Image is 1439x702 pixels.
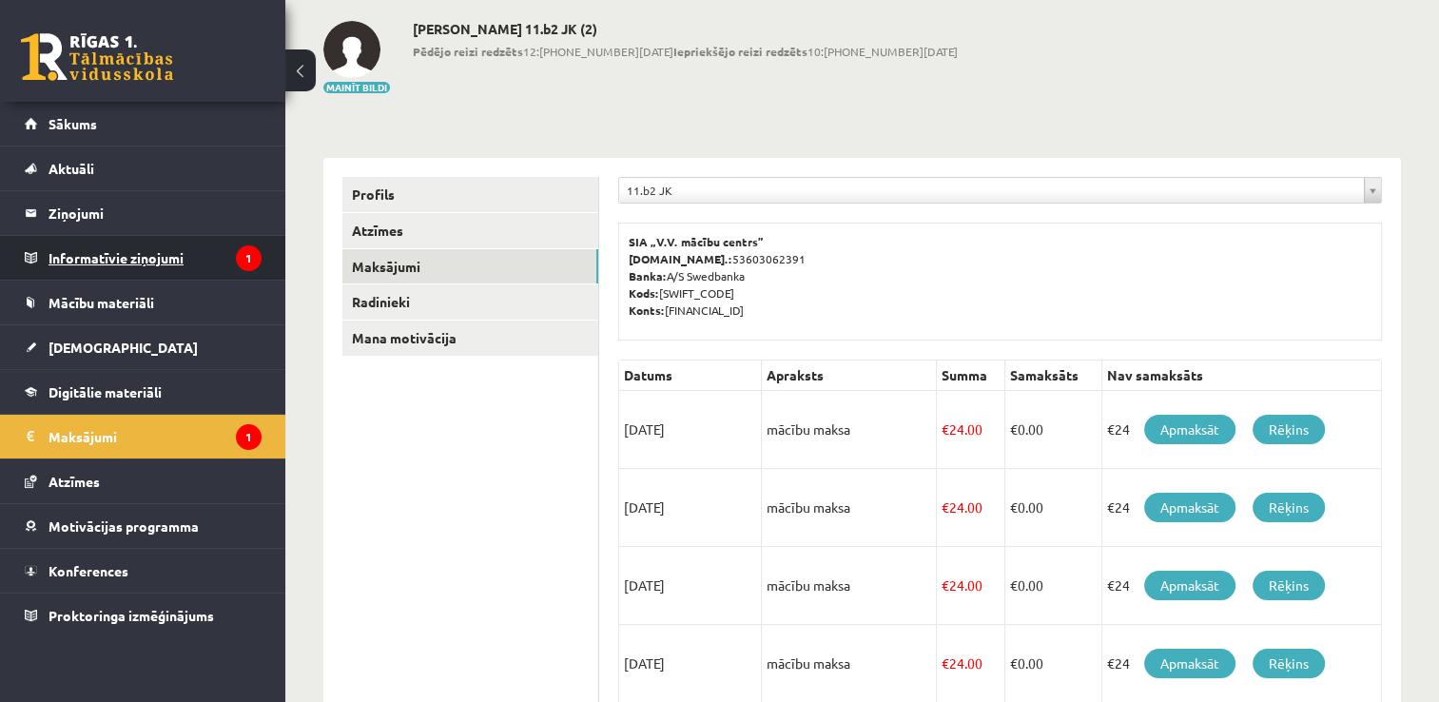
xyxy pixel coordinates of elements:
[413,43,958,60] span: 12:[PHONE_NUMBER][DATE] 10:[PHONE_NUMBER][DATE]
[342,321,598,356] a: Mana motivācija
[619,469,762,547] td: [DATE]
[942,498,949,516] span: €
[25,504,262,548] a: Motivācijas programma
[1253,649,1325,678] a: Rēķins
[1144,649,1235,678] a: Apmaksāt
[629,251,732,266] b: [DOMAIN_NAME].:
[236,245,262,271] i: 1
[1144,493,1235,522] a: Apmaksāt
[1005,547,1102,625] td: 0.00
[619,178,1381,203] a: 11.b2 JK
[762,361,937,391] th: Apraksts
[1253,571,1325,600] a: Rēķins
[413,44,523,59] b: Pēdējo reizi redzēts
[342,284,598,320] a: Radinieki
[942,576,949,594] span: €
[1144,571,1235,600] a: Apmaksāt
[25,102,262,146] a: Sākums
[413,21,958,37] h2: [PERSON_NAME] 11.b2 JK (2)
[1005,391,1102,469] td: 0.00
[936,361,1004,391] th: Summa
[1005,469,1102,547] td: 0.00
[342,177,598,212] a: Profils
[49,415,262,458] legend: Maksājumi
[1253,493,1325,522] a: Rēķins
[236,424,262,450] i: 1
[49,236,262,280] legend: Informatīvie ziņojumi
[619,391,762,469] td: [DATE]
[762,547,937,625] td: mācību maksa
[1010,654,1018,672] span: €
[942,654,949,672] span: €
[25,415,262,458] a: Maksājumi1
[1101,391,1381,469] td: €24
[629,285,659,301] b: Kods:
[1101,361,1381,391] th: Nav samaksāts
[49,294,154,311] span: Mācību materiāli
[762,391,937,469] td: mācību maksa
[25,191,262,235] a: Ziņojumi
[936,469,1004,547] td: 24.00
[25,370,262,414] a: Digitālie materiāli
[49,339,198,356] span: [DEMOGRAPHIC_DATA]
[673,44,807,59] b: Iepriekšējo reizi redzēts
[629,268,667,283] b: Banka:
[629,233,1371,319] p: 53603062391 A/S Swedbanka [SWIFT_CODE] [FINANCIAL_ID]
[323,21,380,78] img: Lote Ose
[49,191,262,235] legend: Ziņojumi
[1101,547,1381,625] td: €24
[25,459,262,503] a: Atzīmes
[1010,498,1018,516] span: €
[342,213,598,248] a: Atzīmes
[25,281,262,324] a: Mācību materiāli
[49,562,128,579] span: Konferences
[619,547,762,625] td: [DATE]
[49,160,94,177] span: Aktuāli
[1144,415,1235,444] a: Apmaksāt
[762,469,937,547] td: mācību maksa
[629,234,765,249] b: SIA „V.V. mācību centrs”
[1253,415,1325,444] a: Rēķins
[25,594,262,637] a: Proktoringa izmēģinājums
[342,249,598,284] a: Maksājumi
[323,82,390,93] button: Mainīt bildi
[936,391,1004,469] td: 24.00
[619,361,762,391] th: Datums
[1010,420,1018,438] span: €
[25,236,262,280] a: Informatīvie ziņojumi1
[629,302,665,318] b: Konts:
[49,115,97,132] span: Sākums
[1005,361,1102,391] th: Samaksāts
[25,325,262,369] a: [DEMOGRAPHIC_DATA]
[627,178,1356,203] span: 11.b2 JK
[942,420,949,438] span: €
[1101,469,1381,547] td: €24
[49,607,214,624] span: Proktoringa izmēģinājums
[936,547,1004,625] td: 24.00
[25,549,262,593] a: Konferences
[25,146,262,190] a: Aktuāli
[21,33,173,81] a: Rīgas 1. Tālmācības vidusskola
[49,473,100,490] span: Atzīmes
[49,383,162,400] span: Digitālie materiāli
[49,517,199,535] span: Motivācijas programma
[1010,576,1018,594] span: €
